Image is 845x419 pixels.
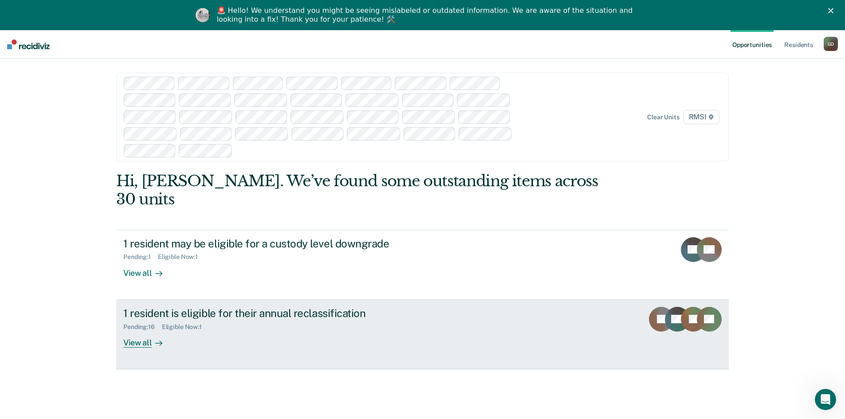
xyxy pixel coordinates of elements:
[828,8,837,13] div: Close
[196,8,210,22] img: Profile image for Kim
[217,6,636,24] div: 🚨 Hello! We understand you might be seeing mislabeled or outdated information. We are aware of th...
[731,30,774,59] a: Opportunities
[158,253,205,261] div: Eligible Now : 1
[824,37,838,51] button: GD
[123,261,173,278] div: View all
[683,110,719,124] span: RMSI
[116,172,606,208] div: Hi, [PERSON_NAME]. We’ve found some outstanding items across 30 units
[162,323,209,331] div: Eligible Now : 1
[123,323,162,331] div: Pending : 16
[824,37,838,51] div: G D
[647,114,680,121] div: Clear units
[123,307,435,320] div: 1 resident is eligible for their annual reclassification
[123,237,435,250] div: 1 resident may be eligible for a custody level downgrade
[116,300,729,369] a: 1 resident is eligible for their annual reclassificationPending:16Eligible Now:1View all
[116,230,729,300] a: 1 resident may be eligible for a custody level downgradePending:1Eligible Now:1View all
[815,389,836,410] iframe: Intercom live chat
[7,39,50,49] img: Recidiviz
[123,330,173,348] div: View all
[782,30,815,59] a: Residents
[123,253,158,261] div: Pending : 1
